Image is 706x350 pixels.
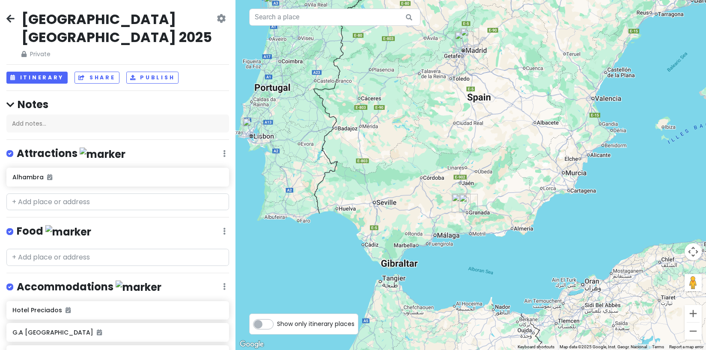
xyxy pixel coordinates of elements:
button: Share [74,72,119,84]
button: Keyboard shortcuts [518,344,554,350]
h4: Food [17,224,91,238]
div: Adolfo Suárez Madrid–Barajas Airport [460,28,479,47]
button: Itinerary [6,72,68,84]
div: Hotel Casa 1800 Granada [459,194,478,213]
button: Zoom in [685,305,702,322]
i: Added to itinerary [66,307,71,313]
img: Google [238,339,266,350]
img: marker [45,225,91,238]
h4: Notes [6,98,229,111]
input: + Add place or address [6,193,229,211]
input: + Add place or address [6,249,229,266]
div: Hotel Preciados [455,31,474,50]
button: Drag Pegman onto the map to open Street View [685,274,702,291]
button: Map camera controls [685,243,702,260]
h6: Alhambra [12,173,223,181]
a: Report a map error [669,344,703,349]
i: Added to itinerary [97,329,102,335]
button: Zoom out [685,323,702,340]
input: Search a place [249,9,420,26]
i: Added to itinerary [47,174,52,180]
img: marker [80,148,125,161]
h2: [GEOGRAPHIC_DATA] [GEOGRAPHIC_DATA] 2025 [21,10,215,46]
div: Add notes... [6,115,229,133]
a: Terms (opens in new tab) [652,344,664,349]
span: Private [21,49,215,59]
h6: Hotel Preciados [12,306,223,314]
h4: Attractions [17,147,125,161]
img: marker [116,281,161,294]
h6: G.A [GEOGRAPHIC_DATA] [12,329,223,336]
a: Open this area in Google Maps (opens a new window) [238,339,266,350]
button: Publish [126,72,179,84]
div: Federico García Lorca Granada Airport [452,193,471,212]
span: Map data ©2025 Google, Inst. Geogr. Nacional [560,344,647,349]
span: Show only itinerary places [277,319,354,329]
h4: Accommodations [17,280,161,294]
div: Almaria-Da Corte Apartments [243,118,262,137]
